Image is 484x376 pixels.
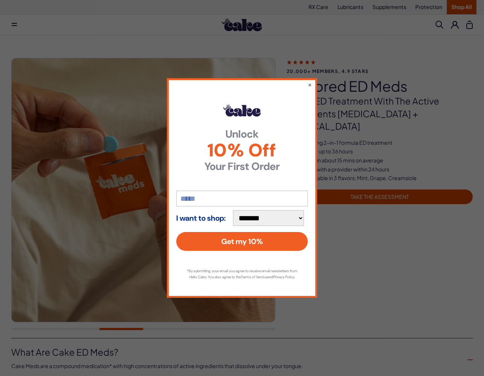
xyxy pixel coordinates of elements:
[176,129,308,139] strong: Unlock
[308,81,312,88] button: ×
[176,214,226,222] strong: I want to shop:
[176,141,308,159] span: 10% Off
[273,274,294,279] a: Privacy Policy
[241,274,267,279] a: Terms of Service
[176,232,308,251] button: Get my 10%
[223,105,261,117] img: Hello Cake
[184,268,300,280] p: *By submitting your email you agree to receive email newsletters from Hello Cake. You also agree ...
[176,161,308,172] strong: Your First Order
